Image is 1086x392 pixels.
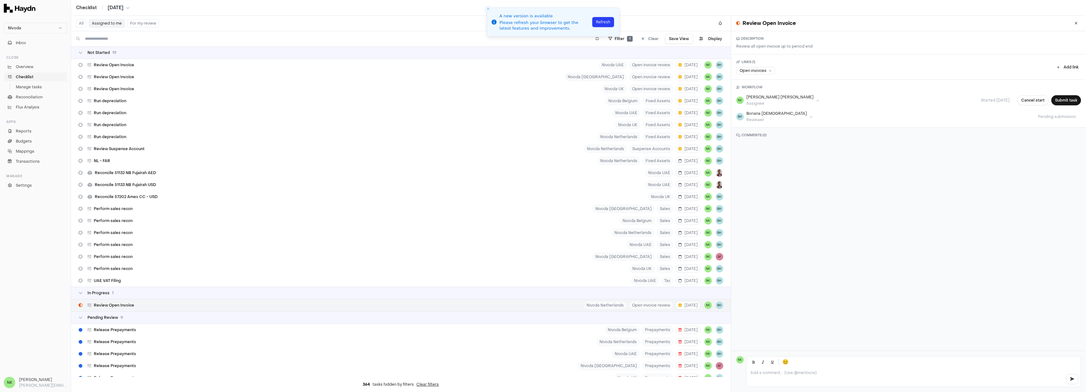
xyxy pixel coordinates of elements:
h3: DESCRIPTION [736,36,813,41]
button: [DATE] [676,181,701,189]
span: Nivoda UAE [612,350,640,358]
span: Perform sales recon [94,206,133,211]
button: BH [716,217,723,225]
span: Prepayments [642,338,673,346]
span: Fixed Assets [643,133,673,141]
button: Inbox [4,38,67,47]
button: 😊 [781,358,790,366]
span: [DATE] [678,230,698,235]
button: NK [704,121,712,129]
img: Haydn Logo [4,4,35,13]
span: Manage tasks [16,84,42,90]
a: Flux Analysis [4,103,67,112]
span: [DATE] [678,339,698,344]
span: [DATE] [108,5,123,11]
span: UAE VAT Filing [94,278,121,283]
button: JP Smit [716,181,723,189]
span: 1 [112,290,114,295]
span: [DATE] [678,86,698,91]
button: Submit task [1051,95,1081,105]
button: Clear [638,34,662,44]
button: [DATE] [676,326,701,334]
span: 1 [627,36,633,42]
button: Filter1 [605,34,636,44]
span: NK [704,326,712,334]
span: Pending submission [1033,114,1081,119]
h3: LINKS ( 1 ) [736,60,775,64]
button: BH [716,121,723,129]
button: [DATE] [676,133,701,141]
button: Close toast [485,6,491,12]
button: NK [704,229,712,237]
span: Open invoice review [629,61,673,69]
span: [DATE] [678,98,698,103]
span: BH [716,193,723,201]
span: BH [716,145,723,153]
button: NK [704,205,712,213]
div: A new version is available [499,13,590,19]
span: NK [704,362,712,370]
span: Open invoice review [629,73,673,81]
div: Please refresh your browser to get the latest features and improvements. [499,20,590,31]
span: Nivoda UAE [599,61,627,69]
span: [DATE] [678,110,698,115]
p: Review all open invoice up to period end [736,44,813,49]
span: Open invoice review [629,301,673,309]
span: Nivoda Belgium [620,217,654,225]
span: [DATE] [678,62,698,67]
button: BH [716,277,723,284]
span: Filter [615,36,624,41]
span: [DATE] [678,375,698,380]
button: [DATE] [676,217,701,225]
span: Perform sales recon [94,218,133,223]
span: [DATE] [678,170,698,175]
button: [DATE] [676,301,701,309]
span: Sales [657,229,673,237]
span: BH [716,301,723,309]
button: [DATE] [676,97,701,105]
span: Nivoda [GEOGRAPHIC_DATA] [565,73,627,81]
button: NK [704,181,712,189]
a: Manage tasks [4,83,67,91]
span: Prepayments [642,326,673,334]
button: Cancel start [1017,95,1049,105]
span: NK [704,97,712,105]
button: NK [704,338,712,346]
span: BH [716,61,723,69]
span: NK [704,73,712,81]
button: NK [704,374,712,382]
span: Budgets [16,138,32,144]
button: BH [716,73,723,81]
button: NK [704,253,712,260]
button: NK [704,277,712,284]
button: NK [704,217,712,225]
button: AF [716,253,723,260]
button: Underline (Ctrl+U) [768,358,777,366]
span: Fixed Assets [643,109,673,117]
span: Suspense Accounts [630,145,673,153]
span: Tax [661,277,673,285]
button: BH [716,338,723,346]
span: Nivoda [GEOGRAPHIC_DATA] [593,253,654,261]
span: Fixed Assets [643,157,673,165]
span: Nivoda UAE [645,169,673,177]
a: Transactions [4,157,67,166]
a: Settings [4,181,67,190]
span: [DATE] [678,327,698,332]
span: Reports [16,128,32,134]
button: BH [716,241,723,249]
button: AF [716,362,723,370]
button: [DATE] [676,73,701,81]
span: BH [716,265,723,272]
button: Italic (Ctrl+I) [759,358,767,366]
button: BH [716,97,723,105]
